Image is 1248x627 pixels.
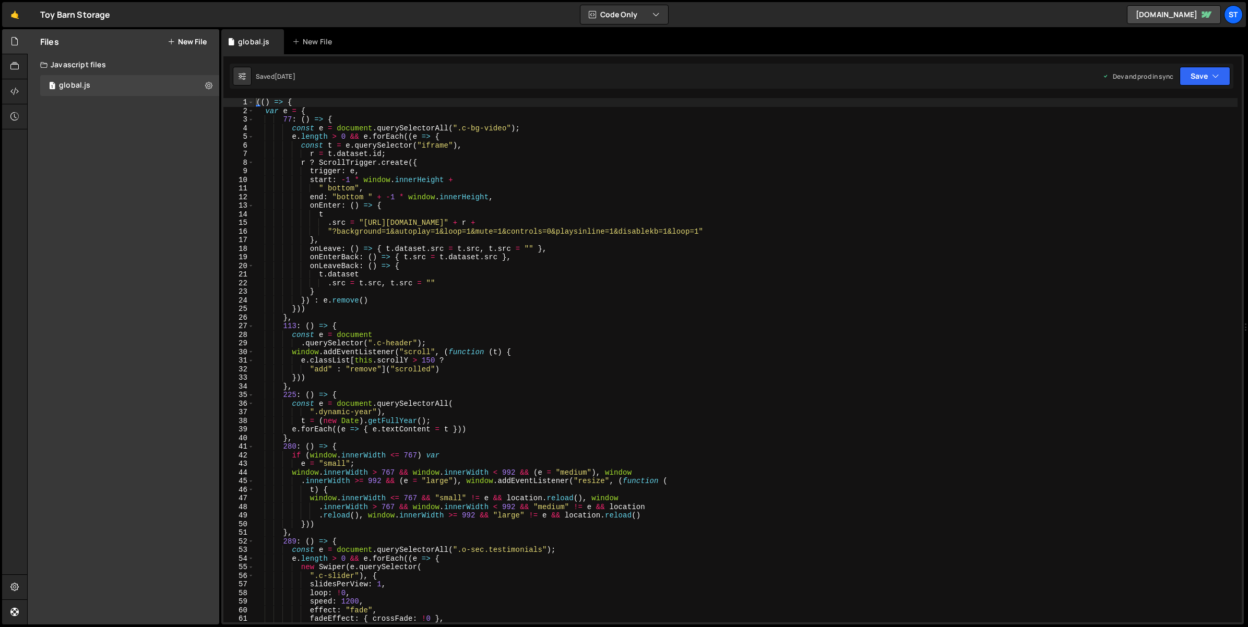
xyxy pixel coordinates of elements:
[223,253,254,262] div: 19
[580,5,668,24] button: Code Only
[223,159,254,167] div: 8
[223,434,254,443] div: 40
[223,313,254,322] div: 26
[223,305,254,313] div: 25
[223,245,254,254] div: 18
[168,38,207,46] button: New File
[49,82,55,91] span: 1
[28,54,219,75] div: Javascript files
[223,614,254,623] div: 61
[223,365,254,374] div: 32
[223,219,254,227] div: 15
[223,572,254,581] div: 56
[223,391,254,400] div: 35
[223,408,254,417] div: 37
[223,373,254,382] div: 33
[223,597,254,606] div: 59
[223,442,254,451] div: 41
[223,528,254,537] div: 51
[223,468,254,477] div: 44
[223,417,254,426] div: 38
[223,554,254,563] div: 54
[223,425,254,434] div: 39
[223,193,254,202] div: 12
[223,339,254,348] div: 29
[40,8,111,21] div: Toy Barn Storage
[223,606,254,615] div: 60
[40,75,219,96] div: 16992/46607.js
[223,486,254,495] div: 46
[223,477,254,486] div: 45
[223,227,254,236] div: 16
[223,115,254,124] div: 3
[223,503,254,512] div: 48
[1180,67,1230,86] button: Save
[223,141,254,150] div: 6
[223,210,254,219] div: 14
[59,81,90,90] div: global.js
[40,36,59,47] h2: Files
[223,451,254,460] div: 42
[1224,5,1243,24] a: ST
[223,296,254,305] div: 24
[223,400,254,408] div: 36
[223,546,254,554] div: 53
[223,262,254,271] div: 20
[223,580,254,589] div: 57
[292,37,336,47] div: New File
[275,72,295,81] div: [DATE]
[223,520,254,529] div: 50
[223,287,254,296] div: 23
[256,72,295,81] div: Saved
[223,132,254,141] div: 5
[223,124,254,133] div: 4
[1102,72,1173,81] div: Dev and prod in sync
[223,460,254,468] div: 43
[223,184,254,193] div: 11
[223,279,254,288] div: 22
[223,382,254,391] div: 34
[223,494,254,503] div: 47
[223,511,254,520] div: 49
[223,348,254,357] div: 30
[223,176,254,185] div: 10
[223,331,254,340] div: 28
[223,236,254,245] div: 17
[223,322,254,331] div: 27
[223,107,254,116] div: 2
[1127,5,1221,24] a: [DOMAIN_NAME]
[223,150,254,159] div: 7
[223,356,254,365] div: 31
[223,270,254,279] div: 21
[223,98,254,107] div: 1
[223,589,254,598] div: 58
[223,201,254,210] div: 13
[223,167,254,176] div: 9
[238,37,269,47] div: global.js
[223,537,254,546] div: 52
[223,563,254,572] div: 55
[2,2,28,27] a: 🤙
